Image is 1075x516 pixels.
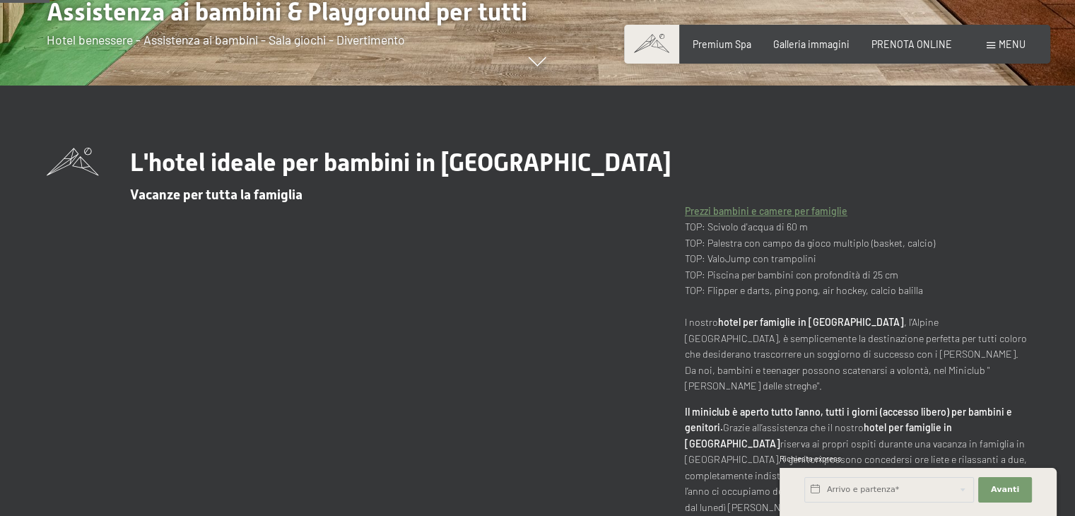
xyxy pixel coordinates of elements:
[773,38,850,50] a: Galleria immagini
[780,454,842,463] span: Richiesta express
[718,316,904,328] strong: hotel per famiglie in [GEOGRAPHIC_DATA]
[130,148,671,177] span: L'hotel ideale per bambini in [GEOGRAPHIC_DATA]
[685,204,1028,394] p: TOP: Scivolo d'acqua di 60 m TOP: Palestra con campo da gioco multiplo (basket, calcio) TOP: Valo...
[685,404,1028,516] p: Grazie all’assistenza che il nostro riserva ai propri ospiti durante una vacanza in famiglia in [...
[693,38,751,50] a: Premium Spa
[685,406,1012,434] strong: Il miniclub è aperto tutto l'anno, tutti i giorni (accesso libero) per bambini e genitori.
[130,187,302,203] span: Vacanze per tutta la famiglia
[685,421,952,450] strong: hotel per famiglie in [GEOGRAPHIC_DATA]
[999,38,1026,50] span: Menu
[978,477,1032,503] button: Avanti
[991,484,1019,496] span: Avanti
[685,205,847,217] a: Prezzi bambini e camere per famiglie
[871,38,952,50] a: PRENOTA ONLINE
